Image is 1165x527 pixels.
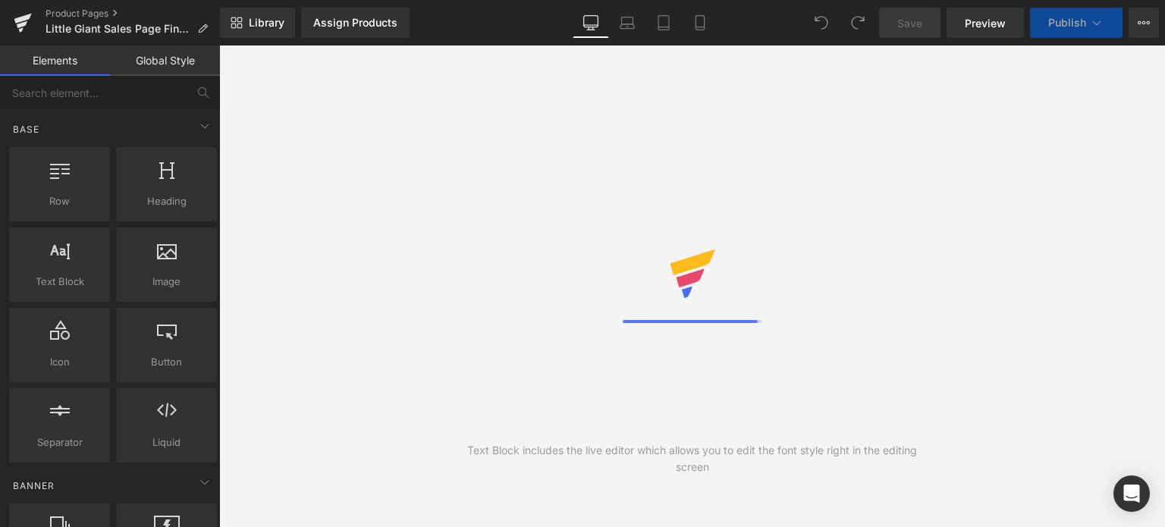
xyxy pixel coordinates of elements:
span: Little Giant Sales Page Final 1 [46,23,191,35]
span: Icon [14,354,105,370]
span: Row [14,193,105,209]
button: More [1129,8,1159,38]
span: Publish [1048,17,1086,29]
span: Button [121,354,212,370]
span: Text Block [14,274,105,290]
div: Text Block includes the live editor which allows you to edit the font style right in the editing ... [456,442,929,475]
a: Mobile [682,8,718,38]
a: Laptop [609,8,645,38]
span: Save [897,15,922,31]
span: Base [11,122,41,136]
a: Preview [947,8,1024,38]
a: Product Pages [46,8,220,20]
span: Separator [14,434,105,450]
div: Assign Products [313,17,397,29]
span: Preview [965,15,1006,31]
span: Library [249,16,284,30]
div: Open Intercom Messenger [1113,475,1150,512]
span: Banner [11,478,56,493]
a: Desktop [573,8,609,38]
a: New Library [220,8,295,38]
span: Liquid [121,434,212,450]
button: Undo [806,8,837,38]
button: Publish [1030,8,1123,38]
a: Global Style [110,45,220,76]
span: Image [121,274,212,290]
button: Redo [843,8,873,38]
span: Heading [121,193,212,209]
a: Tablet [645,8,682,38]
